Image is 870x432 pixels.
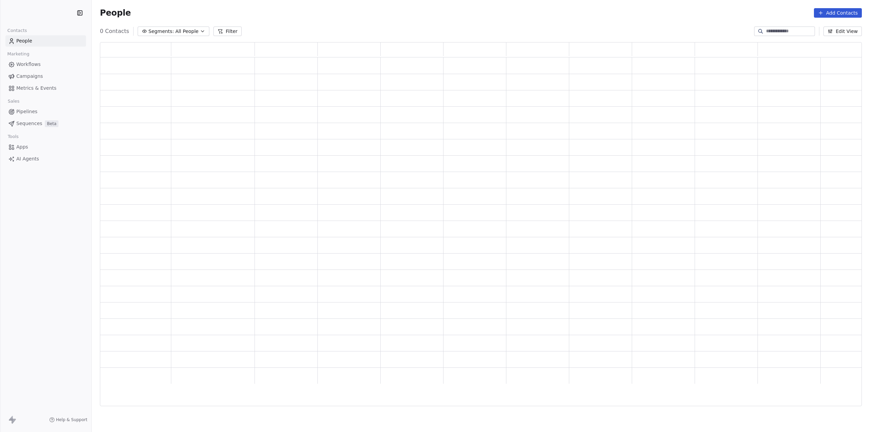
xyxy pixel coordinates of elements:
span: AI Agents [16,155,39,162]
span: All People [175,28,198,35]
span: Apps [16,143,28,151]
span: Segments: [149,28,174,35]
span: People [16,37,32,45]
a: People [5,35,86,47]
div: grid [100,57,862,407]
span: Metrics & Events [16,85,56,92]
a: Pipelines [5,106,86,117]
a: Help & Support [49,417,87,422]
a: SequencesBeta [5,118,86,129]
span: Pipelines [16,108,37,115]
button: Filter [213,27,242,36]
span: Tools [5,132,21,142]
span: People [100,8,131,18]
span: Contacts [4,25,30,36]
button: Add Contacts [814,8,862,18]
a: Campaigns [5,71,86,82]
span: Workflows [16,61,41,68]
span: 0 Contacts [100,27,129,35]
a: Workflows [5,59,86,70]
a: Apps [5,141,86,153]
a: Metrics & Events [5,83,86,94]
span: Help & Support [56,417,87,422]
span: Sales [5,96,22,106]
button: Edit View [823,27,862,36]
span: Sequences [16,120,42,127]
span: Campaigns [16,73,43,80]
span: Beta [45,120,58,127]
a: AI Agents [5,153,86,165]
span: Marketing [4,49,32,59]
